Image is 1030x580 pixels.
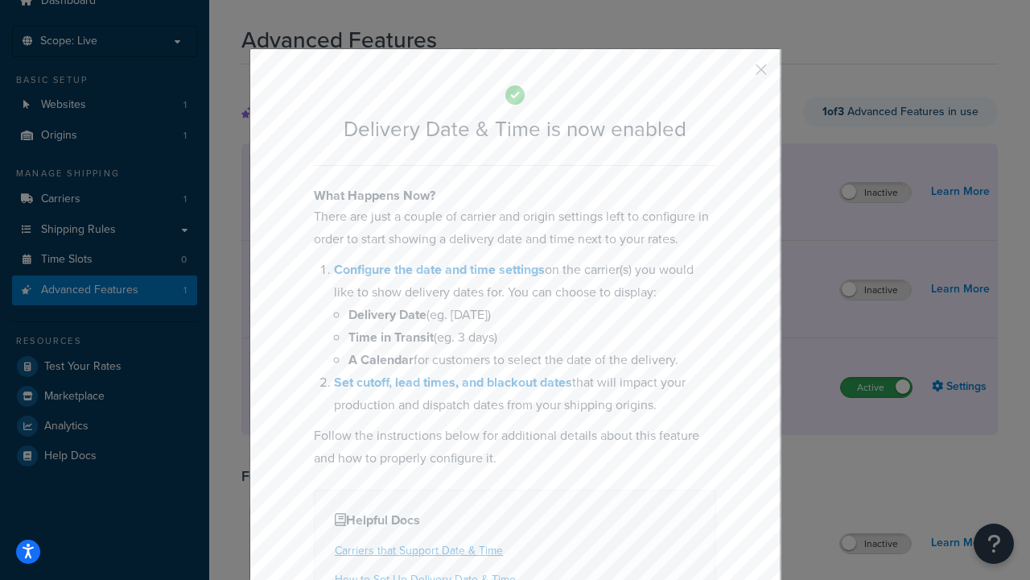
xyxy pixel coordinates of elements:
li: that will impact your production and dispatch dates from your shipping origins. [334,371,716,416]
a: Configure the date and time settings [334,260,545,279]
p: There are just a couple of carrier and origin settings left to configure in order to start showin... [314,205,716,251]
h4: Helpful Docs [335,511,695,530]
b: Delivery Date [348,305,426,324]
a: Carriers that Support Date & Time [335,542,503,559]
li: (eg. 3 days) [348,326,716,349]
li: for customers to select the date of the delivery. [348,349,716,371]
li: (eg. [DATE]) [348,304,716,326]
h4: What Happens Now? [314,186,716,205]
b: A Calendar [348,350,414,369]
a: Set cutoff, lead times, and blackout dates [334,373,572,391]
h2: Delivery Date & Time is now enabled [314,118,716,141]
b: Time in Transit [348,328,434,346]
p: Follow the instructions below for additional details about this feature and how to properly confi... [314,425,716,470]
li: on the carrier(s) you would like to show delivery dates for. You can choose to display: [334,259,716,371]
